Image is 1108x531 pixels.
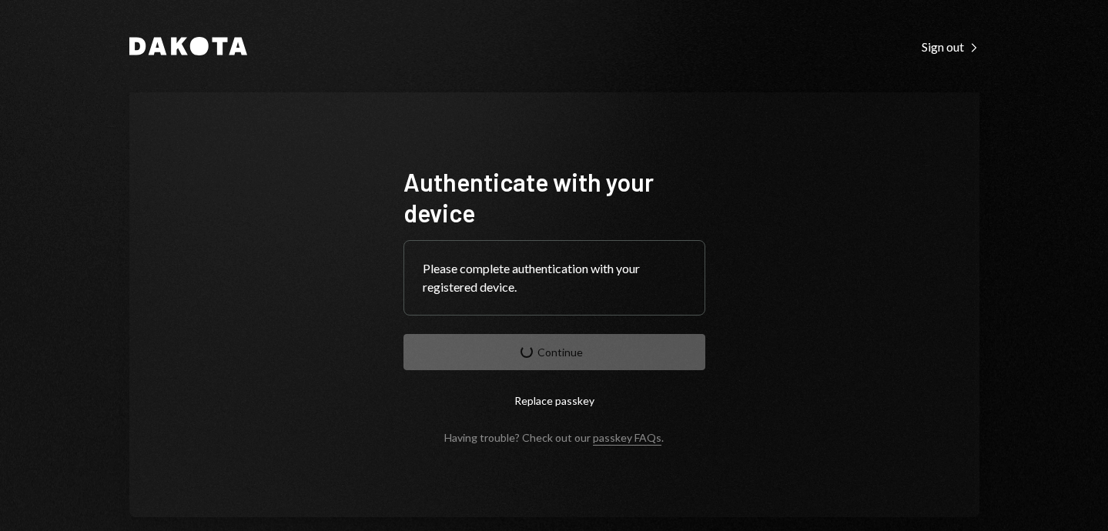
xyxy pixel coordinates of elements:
[423,259,686,296] div: Please complete authentication with your registered device.
[922,39,979,55] div: Sign out
[403,166,705,228] h1: Authenticate with your device
[593,431,661,446] a: passkey FAQs
[403,382,705,419] button: Replace passkey
[444,431,664,444] div: Having trouble? Check out our .
[922,38,979,55] a: Sign out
